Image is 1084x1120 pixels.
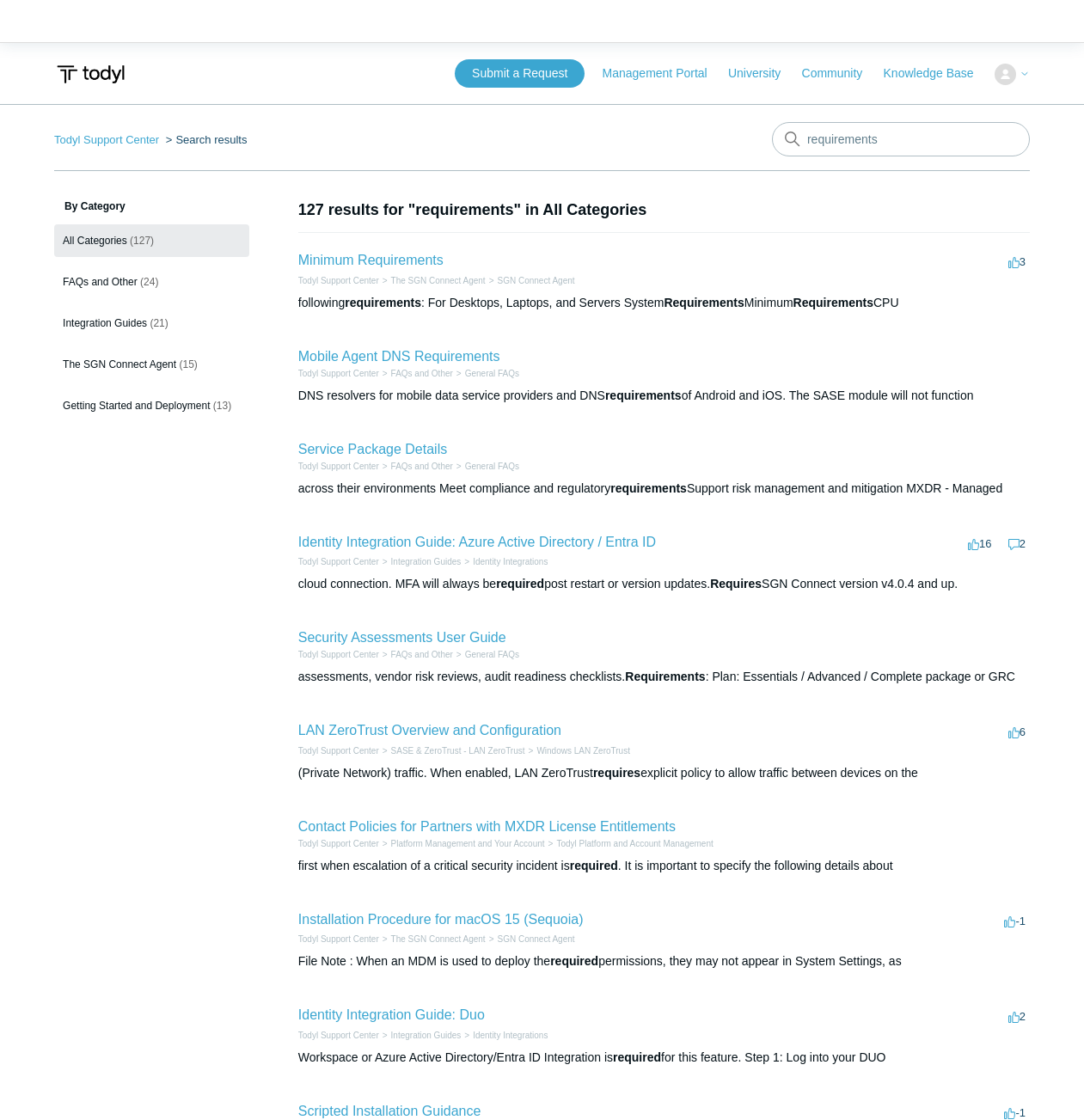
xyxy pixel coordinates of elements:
[379,648,453,661] li: FAQs and Other
[63,317,147,329] span: Integration Guides
[498,934,575,944] a: SGN Connect Agent
[884,64,991,83] a: Knowledge Base
[593,766,640,780] em: requires
[298,933,379,946] li: Todyl Support Center
[610,481,687,495] em: requirements
[496,577,544,591] em: required
[453,648,519,661] li: General FAQs
[298,1049,1030,1067] div: Workspace or Azure Active Directory/Entra ID Integration is for this feature. Step 1: Log into yo...
[486,933,575,946] li: SGN Connect Agent
[298,349,500,364] a: Mobile Agent DNS Requirements
[1008,725,1026,738] span: 6
[525,744,630,757] li: Windows LAN ZeroTrust
[465,369,519,378] a: General FAQs
[473,1031,548,1040] a: Identity Integrations
[298,199,1030,222] h1: 127 results for "requirements" in All Categories
[298,555,379,568] li: Todyl Support Center
[465,650,519,659] a: General FAQs
[391,839,545,848] a: Platform Management and Your Account
[391,934,486,944] a: The SGN Connect Agent
[379,837,545,850] li: Platform Management and Your Account
[455,59,585,88] a: Submit a Request
[298,630,506,645] a: Security Assessments User Guide
[1004,1106,1026,1119] span: -1
[54,307,249,340] a: Integration Guides (21)
[54,133,159,146] a: Todyl Support Center
[379,460,453,473] li: FAQs and Other
[391,276,486,285] a: The SGN Connect Agent
[150,317,168,329] span: (21)
[63,235,127,247] span: All Categories
[473,557,548,566] a: Identity Integrations
[802,64,880,83] a: Community
[379,933,486,946] li: The SGN Connect Agent
[298,1007,485,1022] a: Identity Integration Guide: Duo
[298,274,379,287] li: Todyl Support Center
[298,276,379,285] a: Todyl Support Center
[298,557,379,566] a: Todyl Support Center
[213,400,231,412] span: (13)
[54,199,249,214] h3: By Category
[603,64,725,83] a: Management Portal
[461,555,548,568] li: Identity Integrations
[54,58,127,90] img: Todyl Support Center Help Center home page
[461,1029,548,1042] li: Identity Integrations
[391,650,453,659] a: FAQs and Other
[298,934,379,944] a: Todyl Support Center
[298,837,379,850] li: Todyl Support Center
[710,577,762,591] em: Requires
[345,296,421,309] em: requirements
[298,1029,379,1042] li: Todyl Support Center
[379,1029,462,1042] li: Integration Guides
[391,557,462,566] a: Integration Guides
[1008,1010,1026,1023] span: 2
[391,746,525,756] a: SASE & ZeroTrust - LAN ZeroTrust
[298,575,1030,593] div: cloud connection. MFA will always be post restart or version updates. SGN Connect version v4.0.4 ...
[453,367,519,380] li: General FAQs
[298,839,379,848] a: Todyl Support Center
[298,480,1030,498] div: across their environments Meet compliance and regulatory Support risk management and mitigation M...
[379,274,486,287] li: The SGN Connect Agent
[63,358,176,370] span: The SGN Connect Agent
[298,912,584,927] a: Installation Procedure for macOS 15 (Sequoia)
[298,460,379,473] li: Todyl Support Center
[486,274,575,287] li: SGN Connect Agent
[453,460,519,473] li: General FAQs
[605,389,682,402] em: requirements
[1008,537,1026,550] span: 2
[391,1031,462,1040] a: Integration Guides
[298,648,379,661] li: Todyl Support Center
[298,650,379,659] a: Todyl Support Center
[298,442,447,456] a: Service Package Details
[298,369,379,378] a: Todyl Support Center
[298,367,379,380] li: Todyl Support Center
[498,276,575,285] a: SGN Connect Agent
[728,64,798,83] a: University
[298,294,1030,312] div: following : For Desktops, Laptops, and Servers System Minimum CPU
[391,369,453,378] a: FAQs and Other
[379,367,453,380] li: FAQs and Other
[298,723,561,737] a: LAN ZeroTrust Overview and Configuration
[298,462,379,471] a: Todyl Support Center
[556,839,713,848] a: Todyl Platform and Account Management
[54,389,249,422] a: Getting Started and Deployment (13)
[298,1031,379,1040] a: Todyl Support Center
[298,535,656,549] a: Identity Integration Guide: Azure Active Directory / Entra ID
[536,746,630,756] a: Windows LAN ZeroTrust
[298,746,379,756] a: Todyl Support Center
[54,224,249,257] a: All Categories (127)
[772,122,1030,156] input: Search
[298,253,444,267] a: Minimum Requirements
[54,133,162,146] li: Todyl Support Center
[130,235,154,247] span: (127)
[379,555,462,568] li: Integration Guides
[1004,915,1026,927] span: -1
[298,1104,481,1118] a: Scripted Installation Guidance
[54,348,249,381] a: The SGN Connect Agent (15)
[179,358,197,370] span: (15)
[63,400,210,412] span: Getting Started and Deployment
[298,819,676,834] a: Contact Policies for Partners with MXDR License Entitlements
[793,296,873,309] em: Requirements
[391,462,453,471] a: FAQs and Other
[162,133,248,146] li: Search results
